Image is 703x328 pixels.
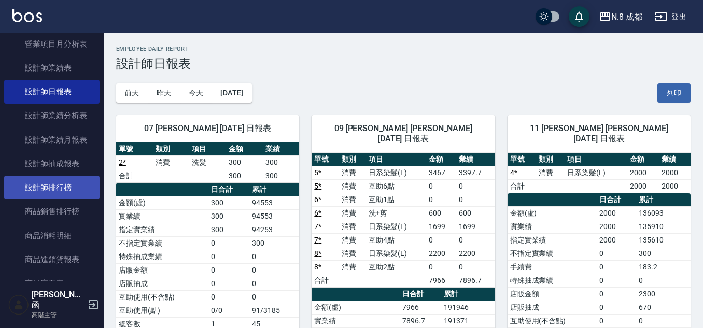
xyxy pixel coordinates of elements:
[249,250,300,263] td: 0
[426,247,456,260] td: 2200
[312,314,400,327] td: 實業績
[180,83,213,103] button: 今天
[636,220,691,233] td: 135910
[4,32,100,56] a: 營業項目月分析表
[636,260,691,274] td: 183.2
[4,56,100,80] a: 設計師業績表
[116,83,148,103] button: 前天
[508,301,597,314] td: 店販抽成
[366,260,426,274] td: 互助2點
[208,304,249,317] td: 0/0
[426,166,456,179] td: 3467
[597,274,636,287] td: 0
[116,46,691,52] h2: Employee Daily Report
[116,142,153,156] th: 單號
[32,310,85,320] p: 高階主管
[324,123,482,144] span: 09 [PERSON_NAME] [PERSON_NAME] [DATE] 日報表
[597,287,636,301] td: 0
[508,314,597,327] td: 互助使用(不含點)
[339,233,367,247] td: 消費
[636,301,691,314] td: 670
[426,179,456,193] td: 0
[249,196,300,209] td: 94553
[508,206,597,220] td: 金額(虛)
[508,220,597,233] td: 實業績
[312,153,339,166] th: 單號
[4,152,100,176] a: 設計師抽成報表
[426,206,456,220] td: 600
[226,155,263,169] td: 300
[208,277,249,290] td: 0
[597,233,636,247] td: 2000
[536,166,565,179] td: 消費
[456,206,495,220] td: 600
[627,179,659,193] td: 2000
[627,153,659,166] th: 金額
[636,233,691,247] td: 135610
[249,263,300,277] td: 0
[116,304,208,317] td: 互助使用(點)
[366,153,426,166] th: 項目
[249,223,300,236] td: 94253
[597,314,636,327] td: 0
[508,179,536,193] td: 合計
[208,263,249,277] td: 0
[400,288,441,301] th: 日合計
[208,209,249,223] td: 300
[339,220,367,233] td: 消費
[508,247,597,260] td: 不指定實業績
[508,153,691,193] table: a dense table
[456,166,495,179] td: 3397.7
[116,236,208,250] td: 不指定實業績
[627,166,659,179] td: 2000
[116,290,208,304] td: 互助使用(不含點)
[456,220,495,233] td: 1699
[148,83,180,103] button: 昨天
[226,142,263,156] th: 金額
[565,153,628,166] th: 項目
[4,128,100,152] a: 設計師業績月報表
[426,153,456,166] th: 金額
[339,179,367,193] td: 消費
[597,301,636,314] td: 0
[263,169,300,182] td: 300
[116,196,208,209] td: 金額(虛)
[339,166,367,179] td: 消費
[189,142,226,156] th: 項目
[636,247,691,260] td: 300
[366,220,426,233] td: 日系染髮(L)
[456,193,495,206] td: 0
[249,277,300,290] td: 0
[4,199,100,223] a: 商品銷售排行榜
[597,220,636,233] td: 2000
[8,294,29,315] img: Person
[312,301,400,314] td: 金額(虛)
[456,233,495,247] td: 0
[657,83,691,103] button: 列印
[116,209,208,223] td: 實業績
[339,153,367,166] th: 類別
[12,9,42,22] img: Logo
[4,272,100,295] a: 商品庫存表
[116,277,208,290] td: 店販抽成
[597,247,636,260] td: 0
[651,7,691,26] button: 登出
[249,236,300,250] td: 300
[366,166,426,179] td: 日系染髮(L)
[456,153,495,166] th: 業績
[508,153,536,166] th: 單號
[426,193,456,206] td: 0
[32,290,85,310] h5: [PERSON_NAME]函
[636,314,691,327] td: 0
[611,10,642,23] div: N.8 成都
[400,314,441,327] td: 7896.7
[249,183,300,196] th: 累計
[339,260,367,274] td: 消費
[520,123,678,144] span: 11 [PERSON_NAME] [PERSON_NAME] [DATE] 日報表
[189,155,226,169] td: 洗髮
[339,247,367,260] td: 消費
[366,247,426,260] td: 日系染髮(L)
[208,290,249,304] td: 0
[4,104,100,127] a: 設計師業績分析表
[659,153,691,166] th: 業績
